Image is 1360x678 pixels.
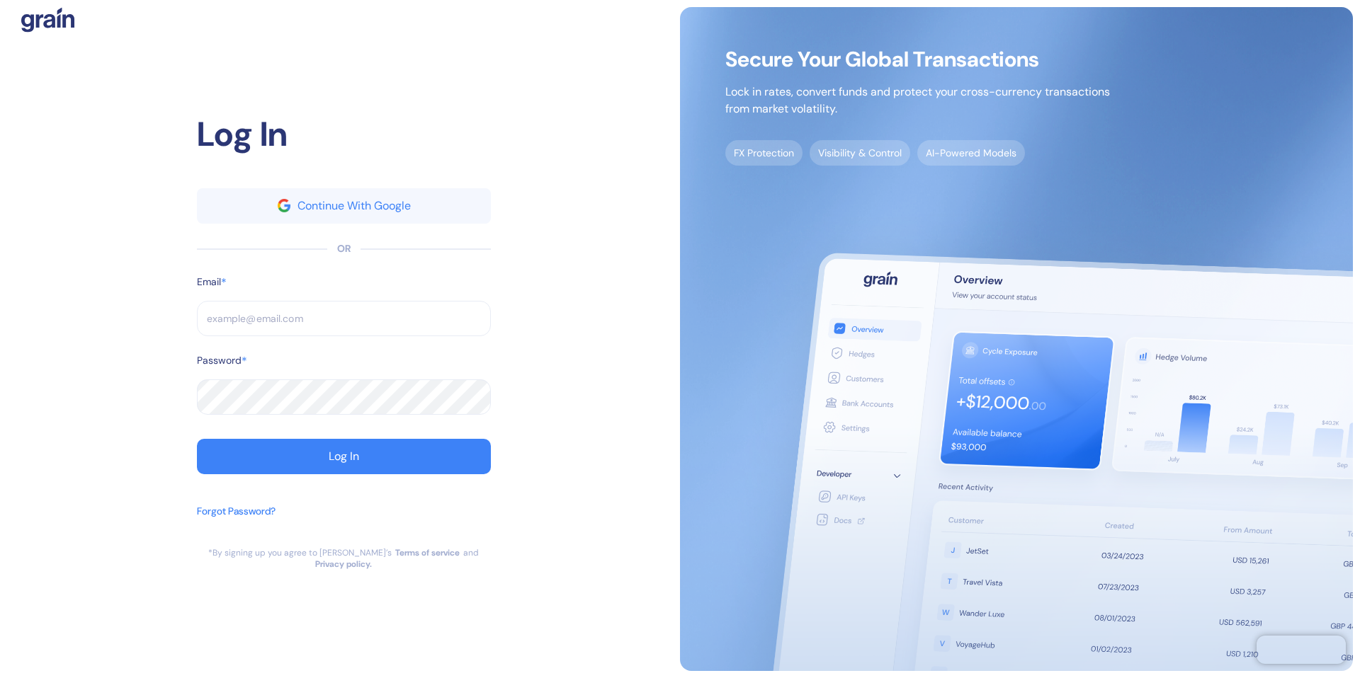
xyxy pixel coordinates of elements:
a: Terms of service [395,547,460,558]
label: Email [197,275,221,289]
div: *By signing up you agree to [PERSON_NAME]’s [208,547,392,558]
span: AI-Powered Models [917,140,1025,166]
input: example@email.com [197,301,491,336]
div: and [463,547,479,558]
p: Lock in rates, convert funds and protect your cross-currency transactions from market volatility. [725,84,1110,117]
iframe: Chatra live chat [1257,636,1346,664]
button: Log In [197,439,491,474]
a: Privacy policy. [315,558,372,570]
div: Forgot Password? [197,504,276,519]
div: OR [337,241,351,256]
span: Secure Your Global Transactions [725,52,1110,67]
button: Forgot Password? [197,497,276,547]
div: Log In [197,109,491,160]
img: google [278,199,290,212]
span: FX Protection [725,140,803,166]
span: Visibility & Control [810,140,910,166]
div: Continue With Google [297,200,411,212]
label: Password [197,353,242,368]
img: signup-main-image [680,7,1353,671]
img: logo [21,7,74,33]
div: Log In [329,451,359,462]
button: googleContinue With Google [197,188,491,224]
